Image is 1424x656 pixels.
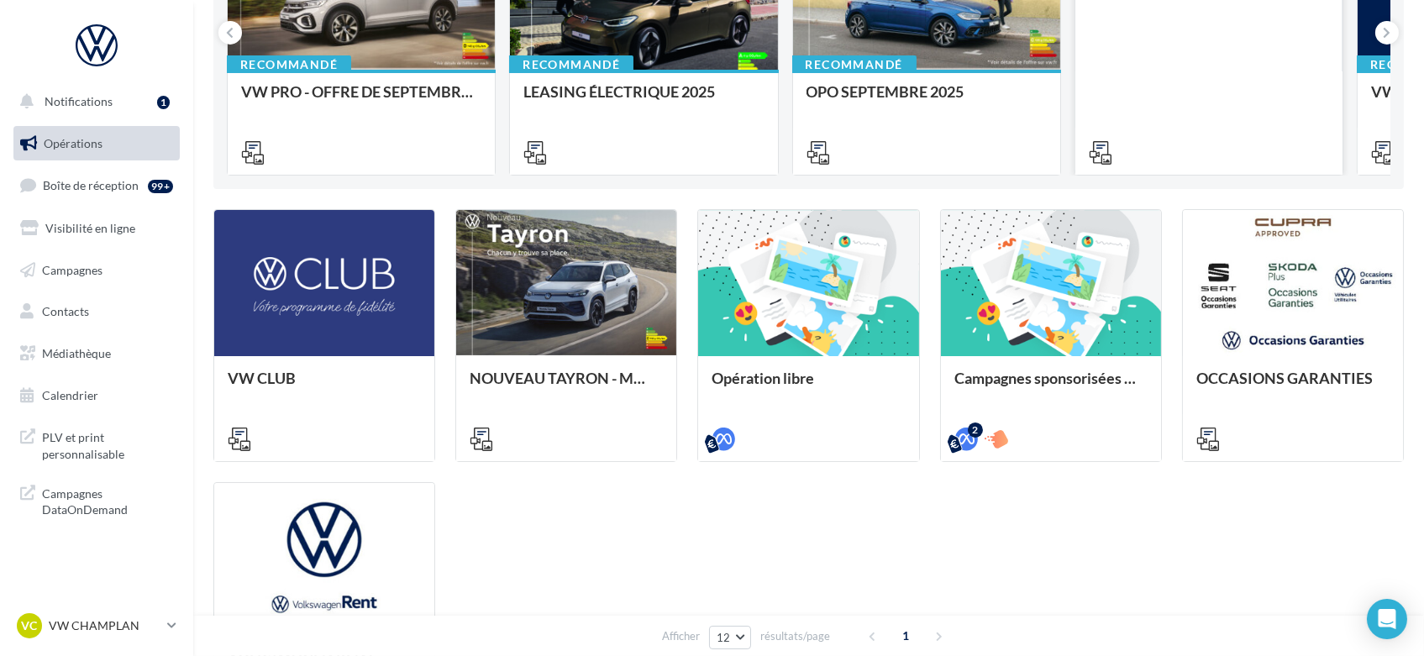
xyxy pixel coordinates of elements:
div: OCCASIONS GARANTIES [1196,370,1390,403]
a: Médiathèque [10,336,183,371]
span: Visibilité en ligne [45,221,135,235]
a: Campagnes [10,253,183,288]
div: VW CLUB [228,370,421,403]
span: Afficher [662,628,700,644]
div: 99+ [148,180,173,193]
span: Opérations [44,136,102,150]
div: OPO SEPTEMBRE 2025 [807,83,1047,117]
a: PLV et print personnalisable [10,419,183,469]
a: Boîte de réception99+ [10,167,183,203]
span: Notifications [45,94,113,108]
button: Notifications 1 [10,84,176,119]
div: Recommandé [509,55,633,74]
div: Recommandé [792,55,917,74]
span: 1 [892,622,919,649]
a: Visibilité en ligne [10,211,183,246]
a: VC VW CHAMPLAN [13,610,180,642]
a: Contacts [10,294,183,329]
div: 1 [157,96,170,109]
div: Open Intercom Messenger [1367,599,1407,639]
span: Médiathèque [42,346,111,360]
div: NOUVEAU TAYRON - MARS 2025 [470,370,663,403]
div: LEASING ÉLECTRIQUE 2025 [523,83,764,117]
div: Campagnes sponsorisées OPO [954,370,1148,403]
div: Opération libre [712,370,905,403]
span: VC [22,617,38,634]
span: Boîte de réception [43,178,139,192]
a: Calendrier [10,378,183,413]
span: Calendrier [42,388,98,402]
span: Campagnes DataOnDemand [42,482,173,518]
span: PLV et print personnalisable [42,426,173,462]
span: 12 [717,631,731,644]
button: 12 [709,626,752,649]
span: Campagnes [42,262,102,276]
a: Opérations [10,126,183,161]
div: 2 [968,422,983,438]
span: Contacts [42,304,89,318]
div: Recommandé [227,55,351,74]
p: VW CHAMPLAN [49,617,160,634]
div: VW PRO - OFFRE DE SEPTEMBRE 25 [241,83,481,117]
a: Campagnes DataOnDemand [10,475,183,525]
span: résultats/page [760,628,830,644]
